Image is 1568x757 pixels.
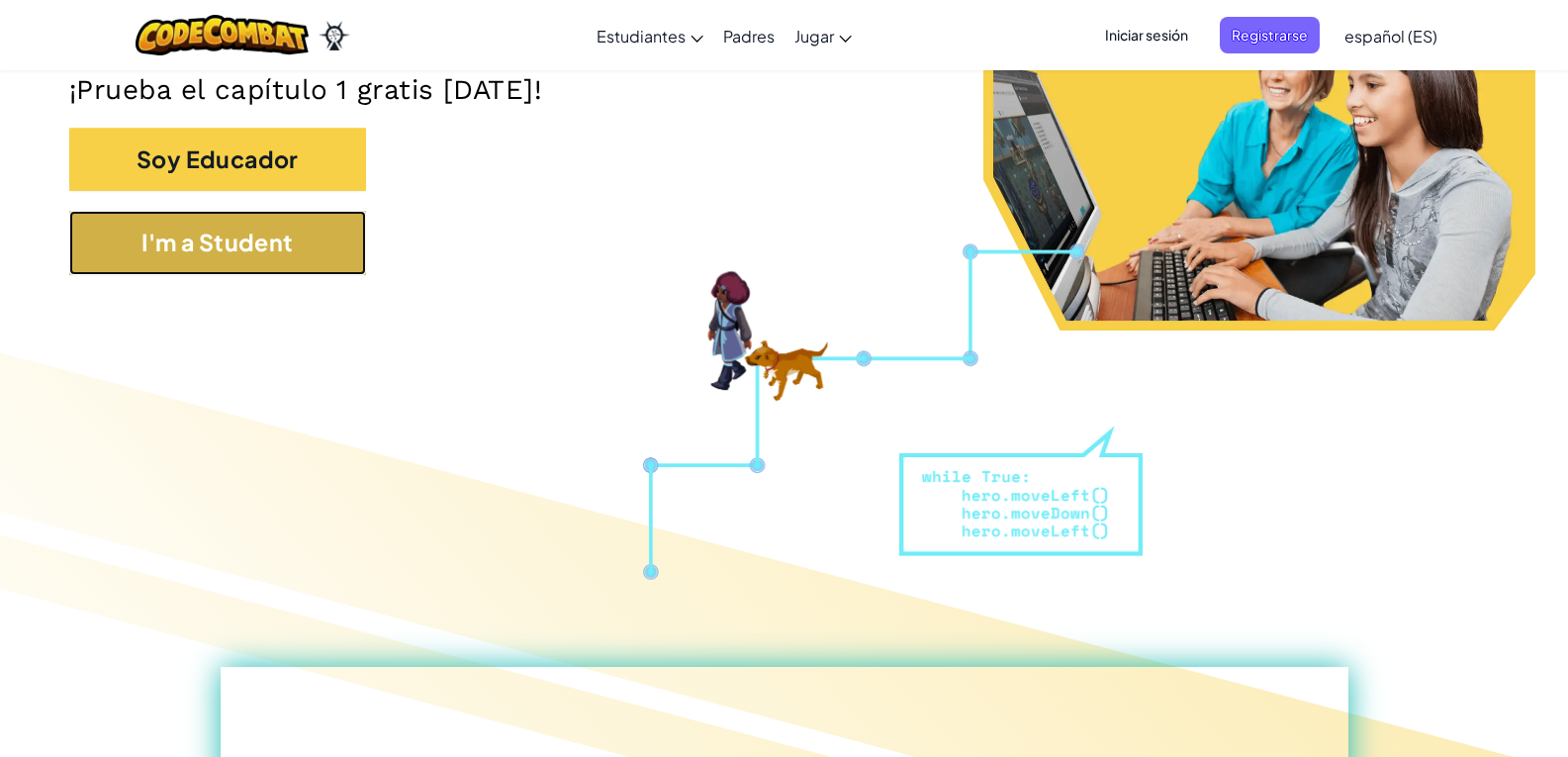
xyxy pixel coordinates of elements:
button: Iniciar sesión [1093,17,1200,53]
a: Jugar [784,9,862,62]
a: Estudiantes [587,9,713,62]
img: CodeCombat logo [136,15,309,55]
p: ¡Prueba el capítulo 1 gratis [DATE]! [69,73,1499,108]
span: Estudiantes [597,26,686,47]
img: Ozaria [319,21,350,50]
button: I'm a Student [69,211,366,275]
button: Soy Educador [69,128,366,192]
span: Jugar [794,26,834,47]
a: Padres [713,9,784,62]
a: español (ES) [1335,9,1447,62]
button: Registrarse [1220,17,1320,53]
span: español (ES) [1344,26,1437,47]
